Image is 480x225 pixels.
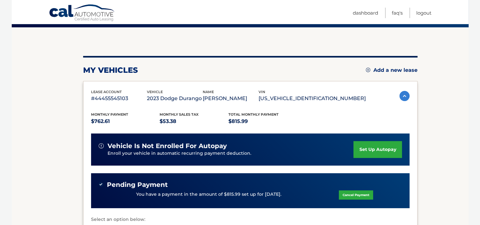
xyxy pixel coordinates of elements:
[259,90,265,94] span: vin
[339,190,373,200] a: Cancel Payment
[91,112,128,117] span: Monthly Payment
[259,94,366,103] p: [US_VEHICLE_IDENTIFICATION_NUMBER]
[91,90,122,94] span: lease account
[399,91,410,101] img: accordion-active.svg
[416,8,431,18] a: Logout
[203,90,214,94] span: name
[91,94,147,103] p: #44455545103
[136,191,281,198] p: You have a payment in the amount of $815.99 set up for [DATE].
[392,8,403,18] a: FAQ's
[147,94,203,103] p: 2023 Dodge Durango
[160,112,199,117] span: Monthly sales Tax
[353,141,402,158] a: set up autopay
[99,143,104,148] img: alert-white.svg
[108,150,354,157] p: Enroll your vehicle in automatic recurring payment deduction.
[366,67,418,73] a: Add a new lease
[108,142,227,150] span: vehicle is not enrolled for autopay
[353,8,378,18] a: Dashboard
[107,181,168,189] span: Pending Payment
[203,94,259,103] p: [PERSON_NAME]
[99,182,103,187] img: check-green.svg
[160,117,228,126] p: $53.38
[91,117,160,126] p: $762.61
[147,90,163,94] span: vehicle
[49,4,115,23] a: Cal Automotive
[228,112,279,117] span: Total Monthly Payment
[83,65,138,75] h2: my vehicles
[91,216,410,223] p: Select an option below:
[228,117,297,126] p: $815.99
[366,68,370,72] img: add.svg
